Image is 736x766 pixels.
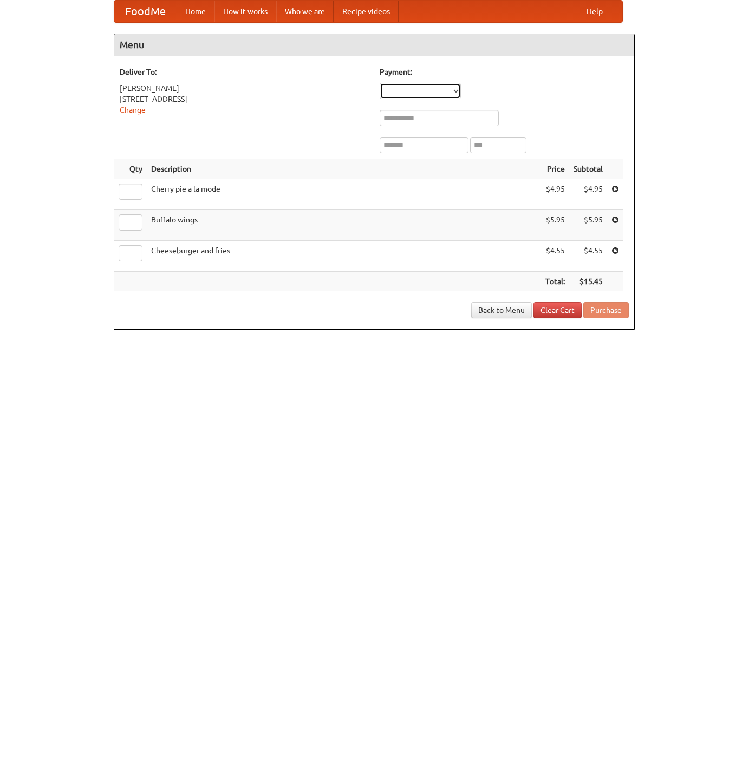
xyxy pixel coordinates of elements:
[114,34,634,56] h4: Menu
[147,179,541,210] td: Cherry pie a la mode
[541,159,569,179] th: Price
[569,272,607,292] th: $15.45
[147,159,541,179] th: Description
[147,241,541,272] td: Cheeseburger and fries
[120,83,369,94] div: [PERSON_NAME]
[569,210,607,241] td: $5.95
[334,1,399,22] a: Recipe videos
[120,106,146,114] a: Change
[114,159,147,179] th: Qty
[114,1,177,22] a: FoodMe
[471,302,532,318] a: Back to Menu
[541,272,569,292] th: Total:
[541,210,569,241] td: $5.95
[120,67,369,77] h5: Deliver To:
[120,94,369,104] div: [STREET_ADDRESS]
[578,1,611,22] a: Help
[569,179,607,210] td: $4.95
[147,210,541,241] td: Buffalo wings
[177,1,214,22] a: Home
[214,1,276,22] a: How it works
[276,1,334,22] a: Who we are
[569,159,607,179] th: Subtotal
[541,241,569,272] td: $4.55
[380,67,629,77] h5: Payment:
[583,302,629,318] button: Purchase
[533,302,582,318] a: Clear Cart
[541,179,569,210] td: $4.95
[569,241,607,272] td: $4.55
